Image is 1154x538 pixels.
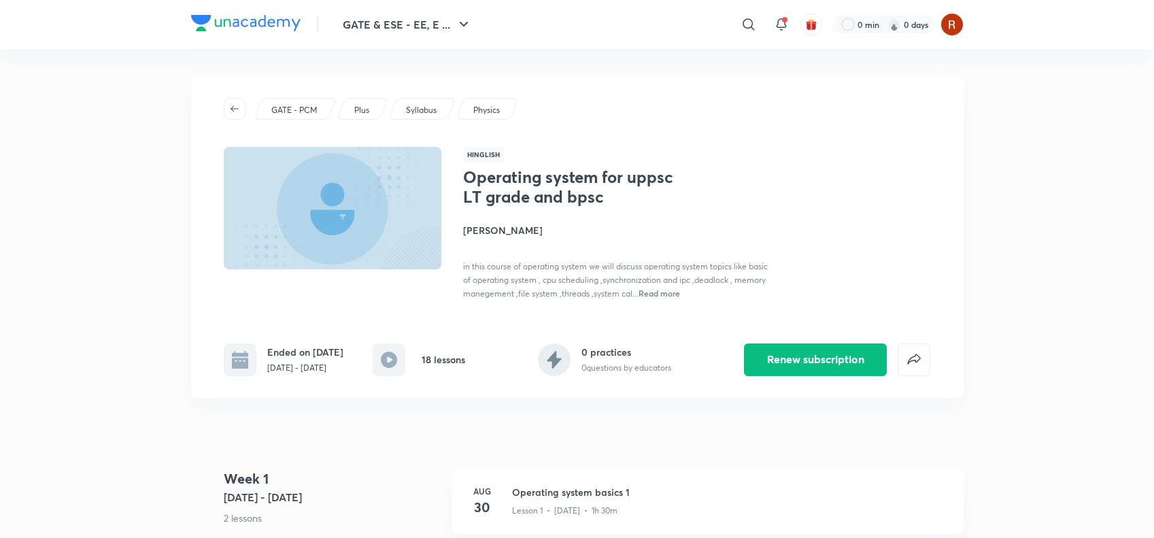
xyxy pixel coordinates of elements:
p: Physics [473,104,500,116]
span: Read more [639,288,680,299]
img: Thumbnail [221,146,443,271]
img: Rupsha chowdhury [940,13,964,36]
h4: 30 [469,497,496,518]
h4: [PERSON_NAME] [463,223,768,237]
a: Company Logo [191,15,301,35]
a: GATE - PCM [269,104,320,116]
p: GATE - PCM [271,104,318,116]
a: Plus [352,104,371,116]
p: [DATE] - [DATE] [267,362,343,374]
p: Plus [354,104,369,116]
button: GATE & ESE - EE, E ... [335,11,480,38]
p: 2 lessons [224,511,441,525]
p: 0 questions by educators [581,362,671,374]
button: avatar [800,14,822,35]
span: in this course of operating system we will discuss operating system topics like basic of operatin... [463,261,768,299]
a: Physics [471,104,502,116]
h6: 18 lessons [422,352,465,367]
span: Hinglish [463,147,504,162]
a: Syllabus [403,104,439,116]
h6: Ended on [DATE] [267,345,343,359]
button: false [898,343,930,376]
h6: Aug [469,485,496,497]
h5: [DATE] - [DATE] [224,489,441,505]
p: Lesson 1 • [DATE] • 1h 30m [512,505,617,517]
h3: Operating system basics 1 [512,485,947,499]
img: avatar [805,18,817,31]
h1: Operating system for uppsc LT grade and bpsc [463,167,685,207]
p: Syllabus [406,104,437,116]
img: Company Logo [191,15,301,31]
h4: Week 1 [224,469,441,489]
button: Renew subscription [744,343,887,376]
img: streak [887,18,901,31]
h6: 0 practices [581,345,671,359]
